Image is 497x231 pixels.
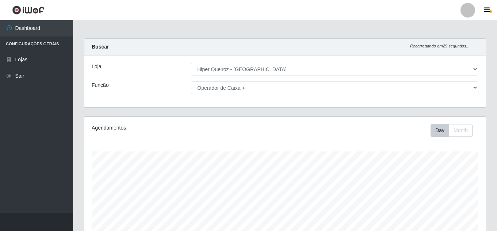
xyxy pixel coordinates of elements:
[449,124,473,137] button: Month
[431,124,478,137] div: Toolbar with button groups
[92,63,101,70] label: Loja
[92,44,109,50] strong: Buscar
[431,124,449,137] button: Day
[12,5,45,15] img: CoreUI Logo
[92,81,109,89] label: Função
[410,44,470,48] i: Recarregando em 29 segundos...
[92,124,246,132] div: Agendamentos
[431,124,473,137] div: First group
